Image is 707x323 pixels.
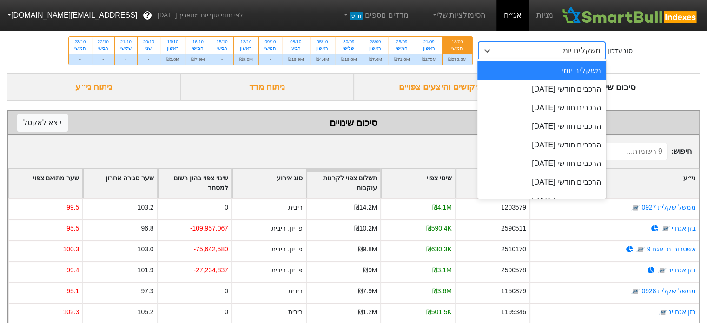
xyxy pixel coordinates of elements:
[641,204,696,211] a: ממשל שקלית 0927
[416,54,442,65] div: ₪275M
[288,286,303,296] div: ריבית
[138,307,154,317] div: 105.2
[422,45,436,52] div: ראשון
[190,224,228,233] div: -109,957,067
[341,39,357,45] div: 30/09
[194,244,228,254] div: -75,642,580
[501,203,526,212] div: 1203579
[138,244,154,254] div: 103.0
[234,54,258,65] div: ₪9.2M
[74,39,86,45] div: 23/10
[17,114,68,132] button: ייצא לאקסל
[526,143,692,160] span: חיפוש :
[422,39,436,45] div: 21/09
[394,45,410,52] div: חמישי
[211,54,233,65] div: -
[160,54,185,65] div: ₪3.8M
[426,307,452,317] div: ₪501.5K
[63,307,79,317] div: 102.3
[316,45,329,52] div: ראשון
[145,9,150,22] span: ?
[17,116,690,130] div: סיכום שינויים
[66,265,79,275] div: 99.4
[354,224,377,233] div: ₪10.2M
[158,11,243,20] span: לפי נתוני סוף יום מתאריך [DATE]
[426,244,452,254] div: ₪630.3K
[631,203,640,212] img: tase link
[316,39,329,45] div: 05/10
[426,224,452,233] div: ₪590.4K
[180,73,354,101] div: ניתוח מדד
[427,6,489,25] a: הסימולציות שלי
[432,265,452,275] div: ₪3.1M
[448,39,467,45] div: 18/09
[501,286,526,296] div: 1150879
[661,224,670,233] img: tase link
[307,169,380,198] div: Toggle SortBy
[668,266,696,274] a: בזן אגח יב
[288,45,304,52] div: רביעי
[120,39,132,45] div: 21/10
[264,45,276,52] div: חמישי
[501,224,526,233] div: 2590511
[501,307,526,317] div: 1195346
[282,54,310,65] div: ₪19.9M
[647,245,696,253] a: אשטרום נכ אגח 9
[357,286,377,296] div: ₪7.9M
[350,12,363,20] span: חדש
[341,45,357,52] div: שלישי
[191,39,205,45] div: 16/10
[607,46,633,56] div: סוג עדכון
[7,73,180,101] div: ניתוח ני״ע
[477,154,607,173] div: הרכבים חודשי [DATE]
[185,54,210,65] div: ₪7.9M
[138,203,154,212] div: 103.2
[636,245,645,254] img: tase link
[9,169,82,198] div: Toggle SortBy
[271,244,303,254] div: פדיון, ריבית
[477,61,607,80] div: משקלים יומי
[115,54,137,65] div: -
[191,45,205,52] div: חמישי
[141,224,153,233] div: 96.8
[477,80,607,99] div: הרכבים חודשי [DATE]
[66,203,79,212] div: 99.5
[69,54,92,65] div: -
[357,307,377,317] div: ₪1.2M
[66,286,79,296] div: 95.1
[239,45,253,52] div: ראשון
[338,6,412,25] a: מדדים נוספיםחדש
[477,173,607,191] div: הרכבים חודשי [DATE]
[225,307,228,317] div: 0
[335,54,363,65] div: ₪19.6M
[310,54,335,65] div: ₪4.4M
[432,286,452,296] div: ₪3.6M
[501,265,526,275] div: 2590578
[658,308,667,317] img: tase link
[394,39,410,45] div: 25/09
[232,169,306,198] div: Toggle SortBy
[166,45,179,52] div: ראשון
[530,169,699,198] div: Toggle SortBy
[66,224,79,233] div: 95.5
[477,191,607,210] div: הרכבים חודשי [DATE]
[381,169,455,198] div: Toggle SortBy
[239,39,253,45] div: 12/10
[363,54,388,65] div: ₪7.6M
[357,244,377,254] div: ₪9.8M
[288,39,304,45] div: 08/10
[143,39,154,45] div: 20/10
[672,224,696,232] a: בזן אגח י
[217,45,228,52] div: רביעי
[501,244,526,254] div: 2510170
[354,73,527,101] div: ביקושים והיצעים צפויים
[271,265,303,275] div: פדיון, ריבית
[143,45,154,52] div: שני
[225,286,228,296] div: 0
[74,45,86,52] div: חמישי
[631,287,640,296] img: tase link
[225,203,228,212] div: 0
[141,286,153,296] div: 97.3
[194,265,228,275] div: -27,234,837
[166,39,179,45] div: 19/10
